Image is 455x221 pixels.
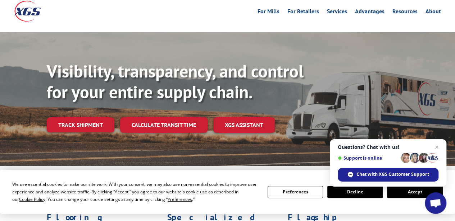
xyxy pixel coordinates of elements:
a: For Mills [258,9,279,17]
span: Questions? Chat with us! [338,144,438,150]
div: Open chat [425,192,446,214]
button: Preferences [268,186,323,198]
div: Chat with XGS Customer Support [338,168,438,182]
button: Decline [327,186,383,198]
a: Services [327,9,347,17]
span: Support is online [338,155,398,161]
span: Cookie Policy [19,196,45,202]
a: Track shipment [47,117,114,132]
span: Preferences [168,196,192,202]
b: Visibility, transparency, and control for your entire supply chain. [47,60,304,103]
a: About [426,9,441,17]
span: Chat with XGS Customer Support [356,171,429,178]
a: Resources [392,9,418,17]
button: Accept [387,186,442,198]
div: We use essential cookies to make our site work. With your consent, we may also use non-essential ... [12,180,259,203]
a: XGS ASSISTANT [213,117,275,133]
a: Calculate transit time [120,117,208,133]
a: Advantages [355,9,385,17]
a: For Retailers [287,9,319,17]
span: Close chat [432,143,441,151]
